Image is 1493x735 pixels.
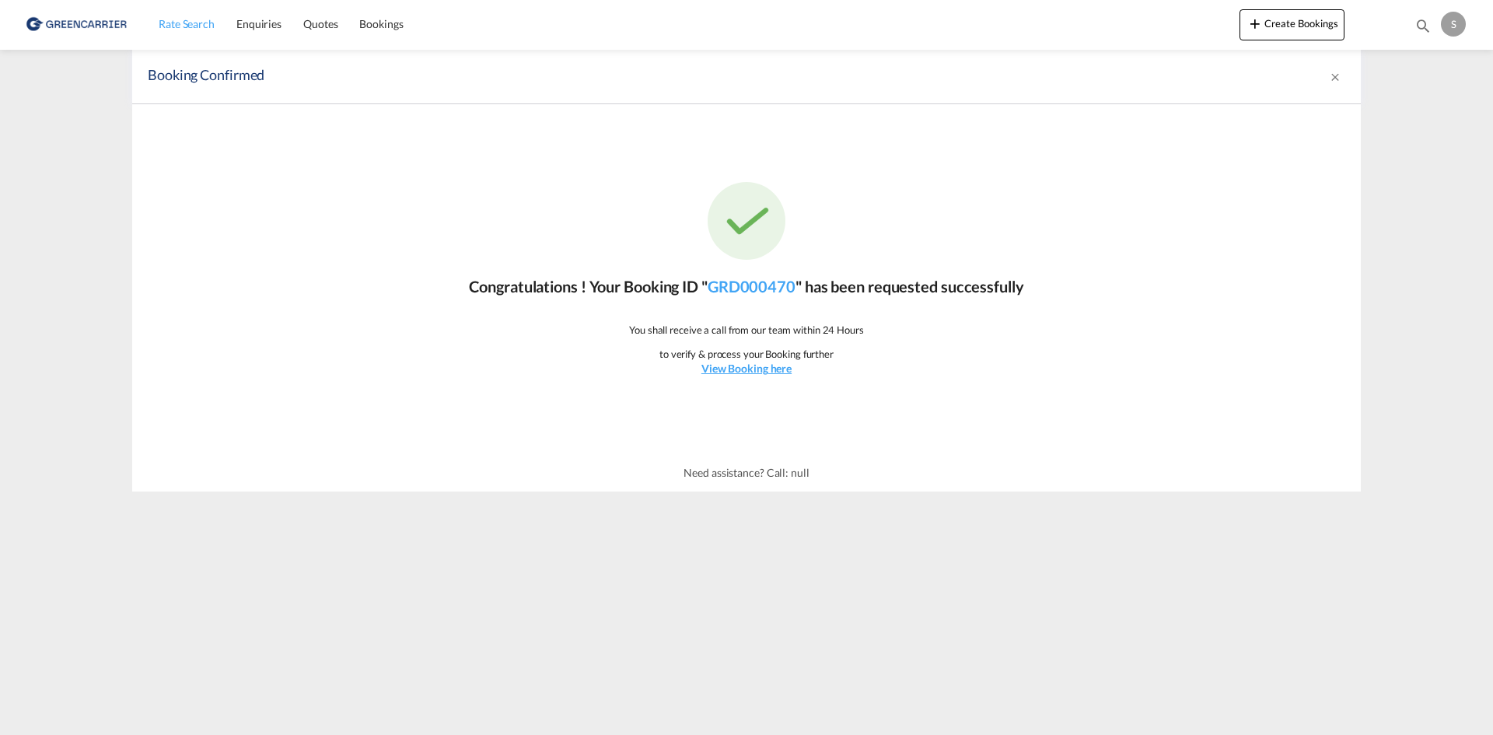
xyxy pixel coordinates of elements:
[1414,17,1432,40] div: icon-magnify
[1240,9,1344,40] button: icon-plus 400-fgCreate Bookings
[159,17,215,30] span: Rate Search
[1329,71,1341,83] md-icon: icon-close
[701,362,792,375] u: View Booking here
[1246,14,1264,33] md-icon: icon-plus 400-fg
[148,65,1106,88] div: Booking Confirmed
[1414,17,1432,34] md-icon: icon-magnify
[1441,12,1466,37] div: S
[629,323,864,337] p: You shall receive a call from our team within 24 Hours
[236,17,281,30] span: Enquiries
[659,347,834,361] p: to verify & process your Booking further
[303,17,337,30] span: Quotes
[359,17,403,30] span: Bookings
[469,275,1023,297] p: Congratulations ! Your Booking ID " " has been requested successfully
[684,465,809,481] p: Need assistance? Call: null
[23,7,128,42] img: b0b18ec08afe11efb1d4932555f5f09d.png
[708,277,795,296] a: GRD000470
